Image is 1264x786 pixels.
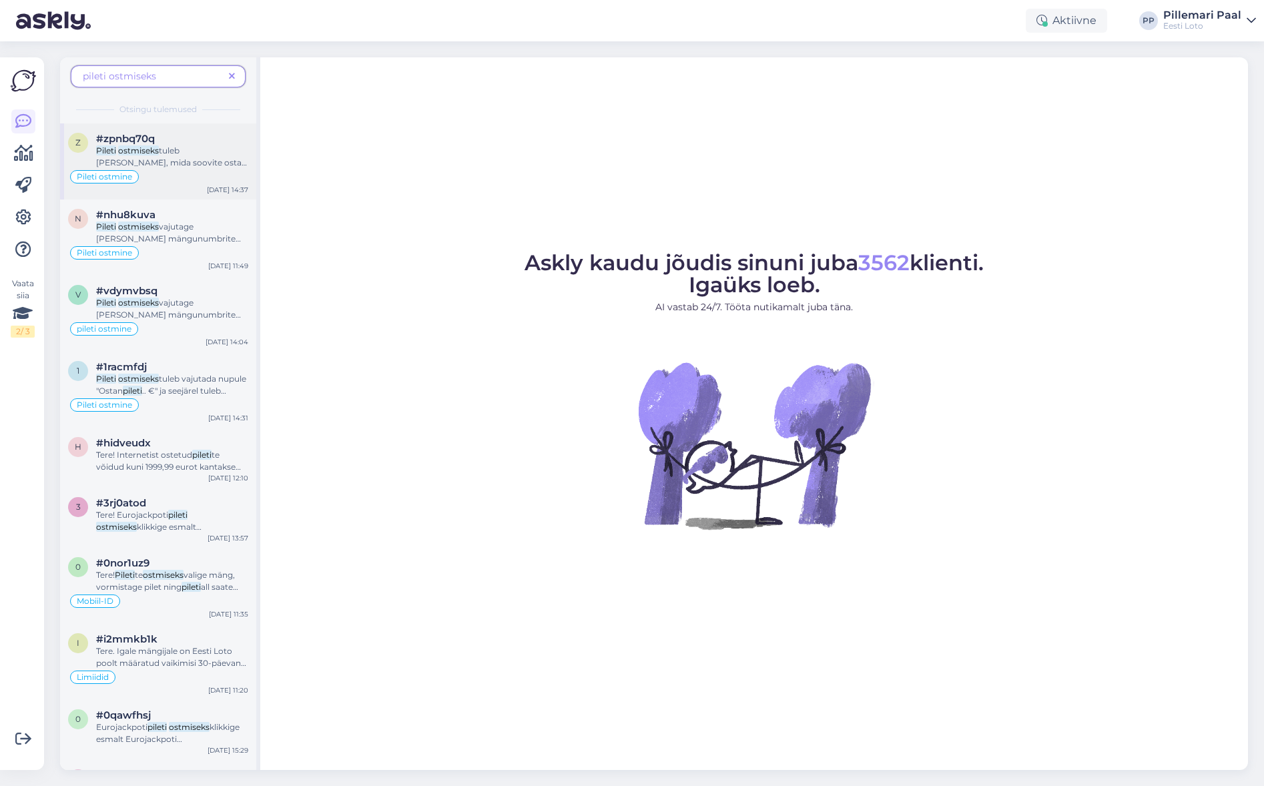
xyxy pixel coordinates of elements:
[119,103,197,115] span: Otsingu tulemused
[75,562,81,572] span: 0
[209,609,248,619] div: [DATE] 11:35
[118,374,159,384] mark: ostmiseks
[96,298,241,332] span: vajutage [PERSON_NAME] mängunumbrite valimist nupule „Ostan
[1163,10,1256,31] a: Pillemari PaalEesti Loto
[96,557,149,569] span: #0nor1uz9
[96,222,241,256] span: vajutage [PERSON_NAME] mängunumbrite valimist nupule „Ostan
[11,278,35,338] div: Vaata siia
[208,533,248,543] div: [DATE] 13:57
[525,300,984,314] p: AI vastab 24/7. Tööta nutikamalt juba täna.
[75,442,81,452] span: h
[96,522,137,532] mark: ostmiseks
[11,68,36,93] img: Askly Logo
[96,285,157,297] span: #vdymvbsq
[96,633,157,645] span: #i2mmkb1k
[858,250,910,276] span: 3562
[77,401,132,409] span: Pileti ostmine
[169,722,210,732] mark: ostmiseks
[96,646,246,716] span: Tere. Igale mängijale on Eesti Loto poolt määratud vaikimisi 30-päevane ostulimiit summas 1999,99...
[96,497,146,509] span: #3rj0atod
[75,214,81,224] span: n
[96,522,230,568] span: klikkige esmalt Eurojackpoti [PERSON_NAME]. Seejärel valige numbrid välja ning vajutage nupule "O...
[96,437,151,449] span: #hidveudx
[118,145,159,155] mark: ostmiseks
[1026,9,1107,33] div: Aktiivne
[207,185,248,195] div: [DATE] 14:37
[75,290,81,300] span: v
[192,450,212,460] mark: pileti
[118,222,159,232] mark: ostmiseks
[182,582,201,592] mark: pileti
[83,70,156,82] span: pileti ostmiseks
[118,298,159,308] mark: ostmiseks
[96,386,226,408] span: .. €" ja seejärel tuleb vajutada "Kinnitan ostu".
[634,325,874,565] img: No Chat active
[96,209,155,221] span: #nhu8kuva
[96,769,157,781] span: #3vo57emd
[77,325,131,333] span: pileti ostmine
[77,249,132,257] span: Pileti ostmine
[96,374,116,384] mark: Pileti
[525,250,984,298] span: Askly kaudu jõudis sinuni juba klienti. Igaüks loeb.
[11,326,35,338] div: 2 / 3
[77,366,79,376] span: 1
[96,450,192,460] span: Tere! Internetist ostetud
[206,337,248,347] div: [DATE] 14:04
[96,145,247,204] span: tuleb [PERSON_NAME], mida soovite osta, märkida numbrid ja loosimised ning kinnitada ost. Kui e-r...
[1139,11,1158,30] div: PP
[147,722,167,732] mark: pileti
[75,137,81,147] span: z
[1163,21,1241,31] div: Eesti Loto
[96,222,116,232] mark: Pileti
[77,673,109,681] span: Limiidid
[208,685,248,695] div: [DATE] 11:20
[75,714,81,724] span: 0
[96,298,116,308] mark: Pileti
[77,173,132,181] span: Pileti ostmine
[208,473,248,483] div: [DATE] 12:10
[1163,10,1241,21] div: Pillemari Paal
[96,570,115,580] span: Tere!
[77,638,79,648] span: i
[168,510,188,520] mark: pileti
[123,386,142,396] mark: pileti
[96,709,151,721] span: #0qawfhsj
[143,570,184,580] mark: ostmiseks
[208,261,248,271] div: [DATE] 11:49
[115,570,135,580] mark: Pileti
[96,722,147,732] span: Eurojackpoti
[208,413,248,423] div: [DATE] 14:31
[135,570,143,580] span: te
[96,374,246,396] span: tuleb vajutada nupule "Ostan
[208,745,248,755] div: [DATE] 15:29
[96,133,155,145] span: #zpnbq70q
[76,502,81,512] span: 3
[96,361,147,373] span: #1racmfdj
[96,510,168,520] span: Tere! Eurojackpoti
[77,597,113,605] span: Mobiil-ID
[96,145,116,155] mark: Pileti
